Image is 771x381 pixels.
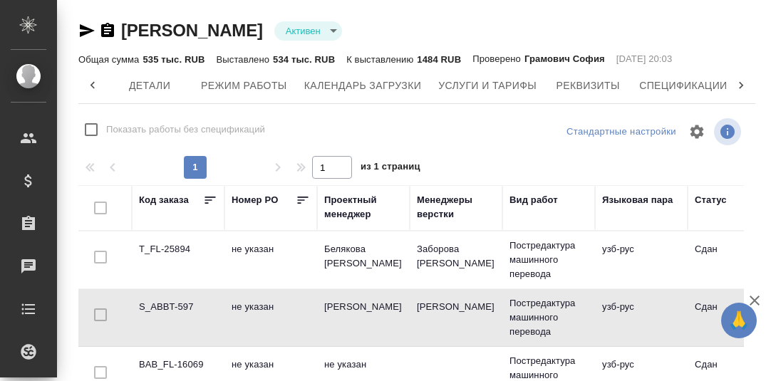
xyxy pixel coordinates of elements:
div: Языковая пара [602,193,673,207]
div: Код заказа [139,193,189,207]
button: Скопировать ссылку для ЯМессенджера [78,22,95,39]
td: S_ABBT-597 [132,293,224,343]
span: 🙏 [727,306,751,335]
td: узб-рус [595,293,688,343]
button: Активен [281,25,325,37]
div: Вид работ [509,193,558,207]
td: Белякова [PERSON_NAME] [317,235,410,285]
span: Показать работы без спецификаций [106,122,265,137]
span: Детали [115,77,184,95]
p: Грамович София [524,52,605,66]
p: 1484 RUB [417,54,461,65]
p: Постредактура машинного перевода [509,296,588,339]
p: 534 тыс. RUB [273,54,335,65]
td: не указан [224,293,317,343]
button: Скопировать ссылку [99,22,116,39]
button: 🙏 [721,303,757,338]
td: [PERSON_NAME] [317,293,410,343]
td: [PERSON_NAME] [410,293,502,343]
span: Реквизиты [554,77,622,95]
span: из 1 страниц [361,158,420,179]
td: Заборова [PERSON_NAME] [410,235,502,285]
div: Номер PO [232,193,278,207]
div: Менеджеры верстки [417,193,495,221]
div: Статус [695,193,727,207]
p: 535 тыс. RUB [143,54,205,65]
p: [DATE] 20:03 [616,52,673,66]
div: Активен [274,21,342,41]
div: split button [563,121,680,143]
td: T_FL-25894 [132,235,224,285]
span: Посмотреть информацию [714,118,744,145]
p: К выставлению [346,54,417,65]
a: [PERSON_NAME] [121,21,263,40]
span: Режим работы [201,77,287,95]
span: Настроить таблицу [680,115,714,149]
td: не указан [224,235,317,285]
p: Выставлено [217,54,274,65]
p: Общая сумма [78,54,143,65]
div: Проектный менеджер [324,193,403,221]
span: Календарь загрузки [304,77,422,95]
span: Услуги и тарифы [438,77,537,95]
p: Проверено [472,52,524,66]
td: узб-рус [595,235,688,285]
p: Постредактура машинного перевода [509,239,588,281]
span: Спецификации [639,77,727,95]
